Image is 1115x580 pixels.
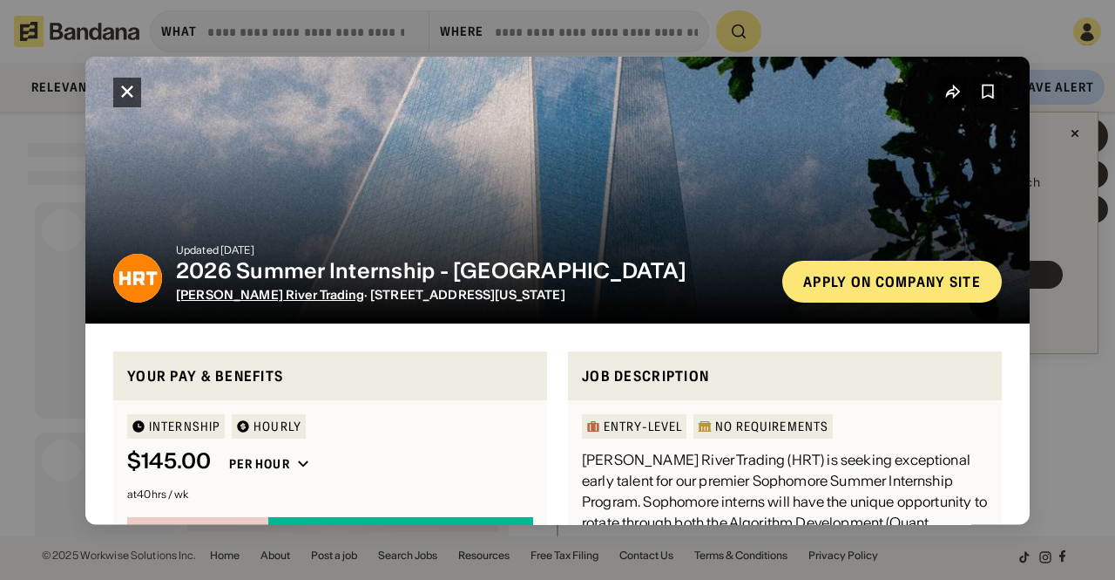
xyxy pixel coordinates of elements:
div: · [STREET_ADDRESS][US_STATE] [176,287,768,302]
a: Apply on company site [782,260,1002,302]
img: Hudson River Trading logo [113,253,162,302]
div: No Requirements [715,420,828,433]
div: 2026 Summer Internship - [GEOGRAPHIC_DATA] [176,258,768,283]
a: [PERSON_NAME] River Trading [176,286,364,302]
div: Job Description [582,365,988,386]
div: Your pay & benefits [127,365,533,386]
div: Per hour [229,456,290,472]
div: $ 145.00 [127,449,212,474]
div: Apply on company site [803,274,981,288]
div: Entry-Level [604,420,682,433]
div: Internship [149,420,220,433]
div: HOURLY [253,420,301,433]
div: Updated [DATE] [176,244,768,255]
div: at 40 hrs / wk [127,489,533,500]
